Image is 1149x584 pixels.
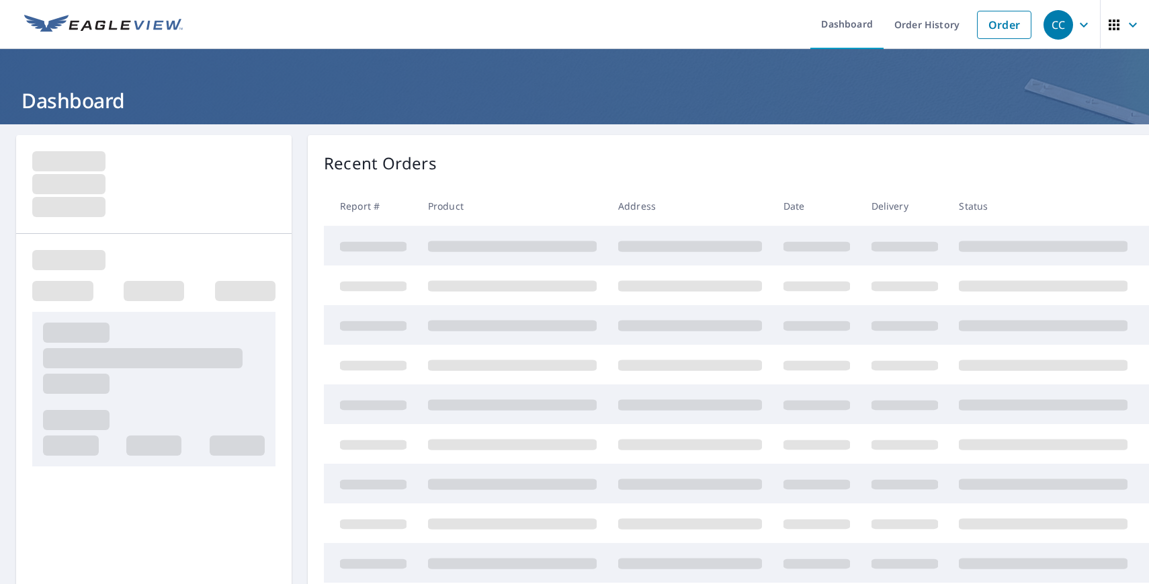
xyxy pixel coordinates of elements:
[948,186,1138,226] th: Status
[324,151,437,175] p: Recent Orders
[324,186,417,226] th: Report #
[417,186,607,226] th: Product
[24,15,183,35] img: EV Logo
[861,186,949,226] th: Delivery
[607,186,773,226] th: Address
[773,186,861,226] th: Date
[1044,10,1073,40] div: CC
[16,87,1133,114] h1: Dashboard
[977,11,1031,39] a: Order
